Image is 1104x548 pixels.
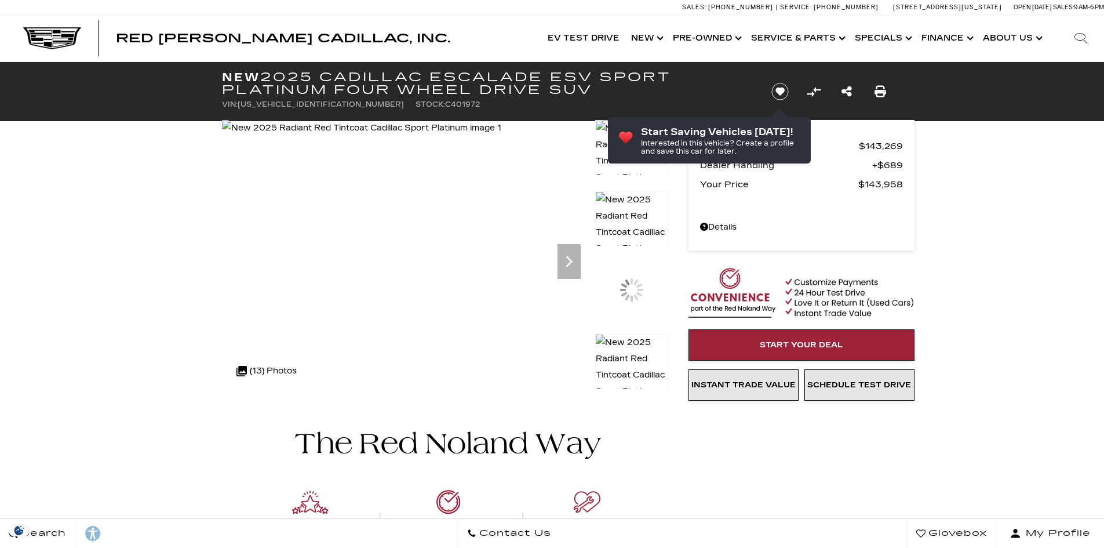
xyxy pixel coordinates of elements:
button: Save vehicle [767,82,793,101]
a: Start Your Deal [688,329,914,361]
span: [US_VEHICLE_IDENTIFICATION_NUMBER] [238,100,404,108]
a: Service: [PHONE_NUMBER] [776,4,881,10]
a: [STREET_ADDRESS][US_STATE] [893,3,1002,11]
section: Click to Open Cookie Consent Modal [6,524,32,536]
a: Pre-Owned [667,15,745,61]
a: Print this New 2025 Cadillac Escalade ESV Sport Platinum Four Wheel Drive SUV [875,84,886,100]
a: Contact Us [458,519,560,548]
span: Start Your Deal [760,340,843,350]
span: MSRP [700,138,859,154]
span: Open [DATE] [1014,3,1052,11]
img: Opt-Out Icon [6,524,32,536]
span: Contact Us [476,525,551,542]
span: $143,269 [859,138,903,154]
a: Instant Trade Value [688,369,799,401]
span: Search [18,525,66,542]
span: 9 AM-6 PM [1074,3,1104,11]
a: Finance [916,15,977,61]
span: Service: [780,3,812,11]
span: Sales: [1053,3,1074,11]
a: Sales: [PHONE_NUMBER] [682,4,776,10]
a: Red [PERSON_NAME] Cadillac, Inc. [116,32,450,44]
a: Share this New 2025 Cadillac Escalade ESV Sport Platinum Four Wheel Drive SUV [841,84,852,100]
h1: 2025 Cadillac Escalade ESV Sport Platinum Four Wheel Drive SUV [222,71,752,96]
span: Sales: [682,3,706,11]
a: EV Test Drive [542,15,625,61]
span: $689 [872,157,903,173]
a: MSRP $143,269 [700,138,903,154]
a: Glovebox [907,519,996,548]
span: Dealer Handling [700,157,872,173]
span: [PHONE_NUMBER] [814,3,879,11]
a: About Us [977,15,1046,61]
a: Schedule Test Drive [804,369,914,401]
span: Red [PERSON_NAME] Cadillac, Inc. [116,31,450,45]
span: Stock: [416,100,445,108]
img: New 2025 Radiant Red Tintcoat Cadillac Sport Platinum image 1 [595,120,668,202]
img: New 2025 Radiant Red Tintcoat Cadillac Sport Platinum image 1 [222,120,501,136]
span: [PHONE_NUMBER] [708,3,773,11]
a: Your Price $143,958 [700,176,903,193]
img: New 2025 Radiant Red Tintcoat Cadillac Sport Platinum image 4 [595,334,668,416]
span: Schedule Test Drive [807,380,911,390]
span: Your Price [700,176,858,193]
a: Dealer Handling $689 [700,157,903,173]
img: Cadillac Dark Logo with Cadillac White Text [23,27,81,49]
div: (13) Photos [231,357,303,385]
strong: New [222,70,260,84]
span: Instant Trade Value [691,380,796,390]
button: Compare Vehicle [805,83,822,100]
div: Next [558,244,581,279]
img: New 2025 Radiant Red Tintcoat Cadillac Sport Platinum image 2 [595,191,668,274]
span: VIN: [222,100,238,108]
a: Specials [849,15,916,61]
span: My Profile [1021,525,1091,542]
a: New [625,15,667,61]
button: Open user profile menu [996,519,1104,548]
span: C401972 [445,100,480,108]
span: Glovebox [926,525,987,542]
a: Service & Parts [745,15,849,61]
span: $143,958 [858,176,903,193]
a: Details [700,219,903,235]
